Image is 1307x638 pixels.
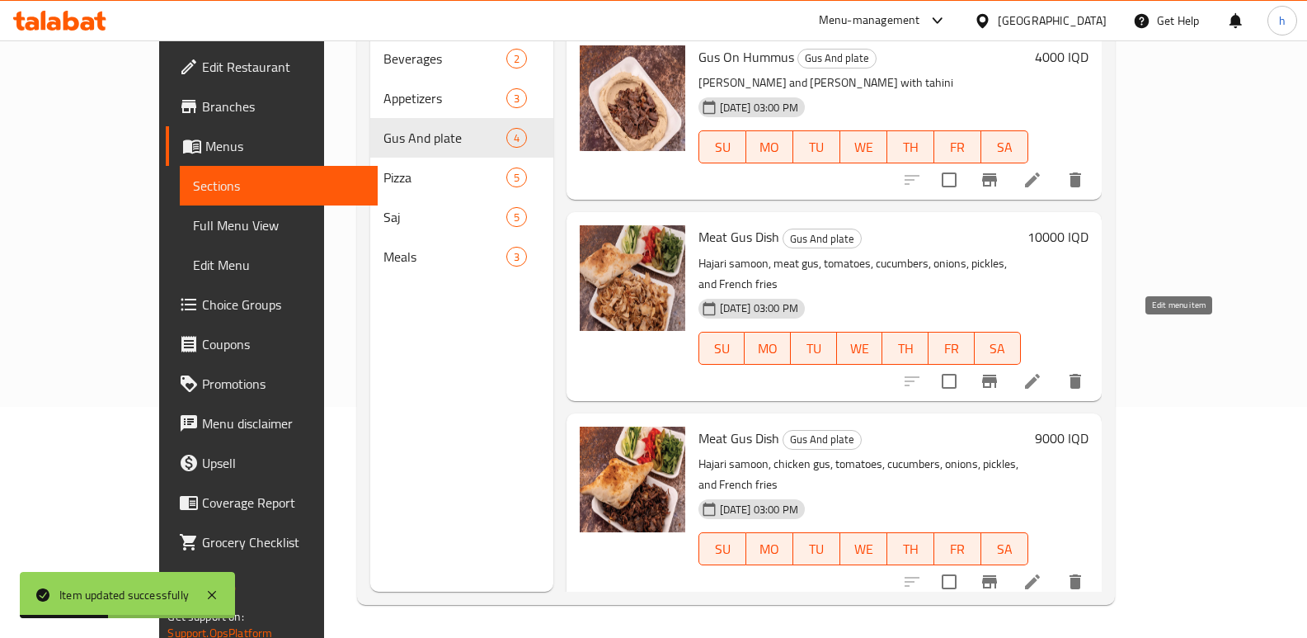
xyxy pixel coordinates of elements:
span: SA [988,537,1022,561]
a: Edit Menu [180,245,378,285]
span: Meat Gus Dish [698,224,779,249]
div: Gus And plate4 [370,118,553,158]
span: Appetizers [383,88,505,108]
button: TU [791,332,837,365]
div: Beverages2 [370,39,553,78]
button: SU [698,532,746,565]
span: SA [988,135,1022,159]
button: MO [746,130,793,163]
span: [DATE] 03:00 PM [713,502,805,517]
span: Edit Restaurant [202,57,364,77]
span: SU [706,537,740,561]
button: TH [887,130,934,163]
a: Choice Groups [166,285,378,324]
a: Menu disclaimer [166,404,378,443]
button: delete [1055,362,1095,401]
div: Pizza5 [370,158,553,197]
a: Branches [166,87,378,126]
button: FR [934,532,981,565]
span: [DATE] 03:00 PM [713,100,805,116]
span: Gus And plate [783,229,861,248]
div: Gus And plate [783,430,862,450]
span: Select to update [932,163,966,197]
span: 3 [507,91,526,106]
button: FR [934,130,981,163]
span: Saj [383,207,505,227]
div: Gus And plate [783,229,862,248]
span: 3 [507,249,526,265]
span: WE [844,337,877,361]
a: Coupons [166,324,378,364]
div: Saj5 [370,197,553,237]
span: Upsell [202,453,364,473]
img: Gus On Hummus [580,45,685,151]
div: Item updated successfully [59,586,189,604]
div: Appetizers3 [370,78,553,118]
div: items [506,128,527,148]
button: Branch-specific-item [970,362,1009,401]
button: TH [882,332,929,365]
h6: 4000 IQD [1035,45,1088,69]
button: MO [745,332,791,365]
span: [DATE] 03:00 PM [713,300,805,316]
img: Meat Gus Dish [580,225,685,331]
span: WE [847,135,881,159]
span: Select to update [932,364,966,399]
button: SU [698,130,746,163]
span: Coupons [202,334,364,354]
button: SA [981,130,1028,163]
button: WE [837,332,883,365]
a: Edit Restaurant [166,47,378,87]
a: Full Menu View [180,206,378,245]
img: Meat Gus Dish [580,427,685,532]
a: Edit menu item [1023,572,1042,592]
span: Choice Groups [202,295,364,314]
button: delete [1055,562,1095,602]
div: items [506,49,527,69]
button: WE [840,532,887,565]
span: TU [797,337,830,361]
span: TU [800,537,834,561]
span: Menus [205,136,364,156]
button: SA [975,332,1021,365]
span: FR [941,537,975,561]
h6: 9000 IQD [1035,427,1088,450]
span: Gus On Hummus [698,45,794,69]
a: Edit menu item [1023,170,1042,190]
span: Branches [202,97,364,116]
span: TH [889,337,922,361]
span: Beverages [383,49,505,69]
span: SU [706,337,739,361]
span: MO [753,537,787,561]
a: Coverage Report [166,483,378,522]
button: delete [1055,160,1095,200]
span: Pizza [383,168,505,187]
span: h [1279,12,1286,30]
a: Menus [166,126,378,166]
span: Grocery Checklist [202,532,364,552]
p: [PERSON_NAME] and [PERSON_NAME] with tahini [698,73,1028,93]
div: items [506,88,527,108]
span: 5 [507,210,526,225]
div: Gus And plate [797,49,877,69]
button: SA [981,532,1028,565]
span: Meals [383,247,505,267]
span: 4 [507,130,526,146]
span: Edit Menu [193,255,364,275]
button: TH [887,532,934,565]
button: FR [929,332,975,365]
span: Menu disclaimer [202,414,364,433]
span: Coverage Report [202,493,364,513]
h6: 10000 IQD [1027,225,1088,248]
span: SA [981,337,1014,361]
span: Gus And plate [783,430,861,449]
span: FR [941,135,975,159]
nav: Menu sections [370,32,553,283]
p: Hajari samoon, meat gus, tomatoes, cucumbers, onions, pickles, and French fries [698,253,1021,295]
span: TH [894,135,928,159]
a: Grocery Checklist [166,522,378,562]
span: Sections [193,176,364,196]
